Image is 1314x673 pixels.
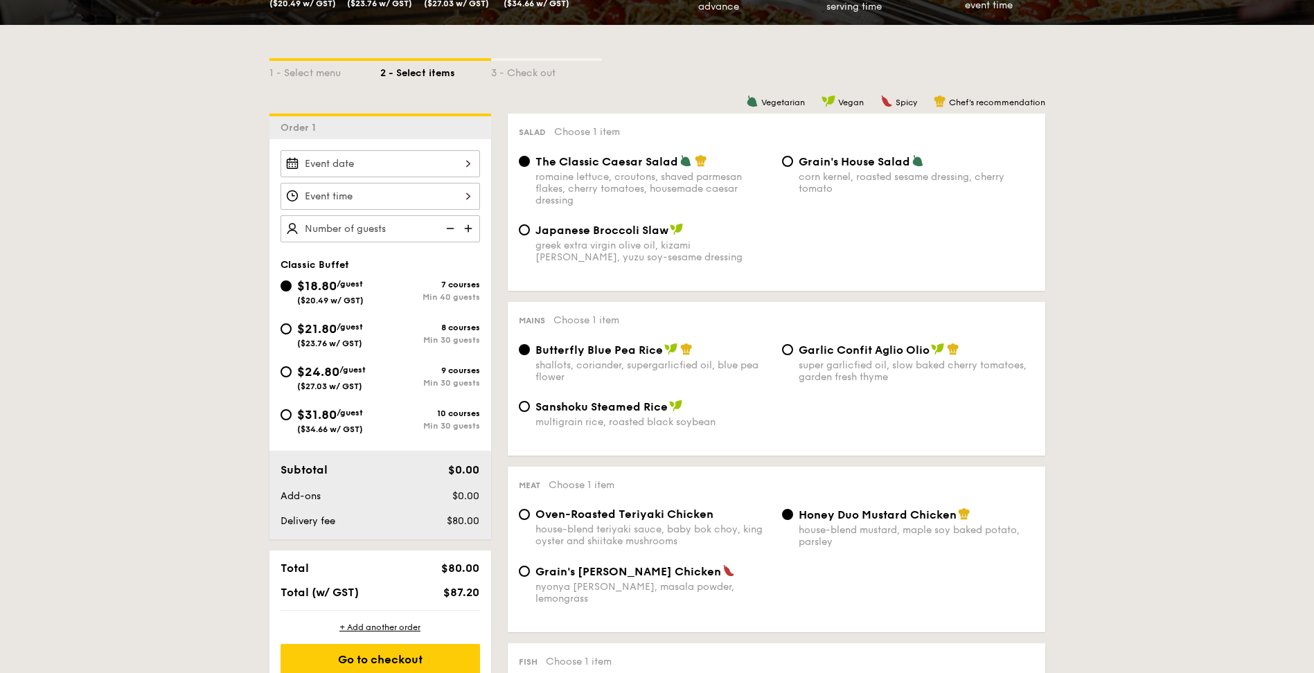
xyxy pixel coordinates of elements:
[452,490,479,502] span: $0.00
[695,154,707,167] img: icon-chef-hat.a58ddaea.svg
[549,479,614,491] span: Choose 1 item
[838,98,864,107] span: Vegan
[380,280,480,289] div: 7 courses
[380,323,480,332] div: 8 courses
[546,656,612,667] span: Choose 1 item
[519,156,530,167] input: The Classic Caesar Saladromaine lettuce, croutons, shaved parmesan flakes, cherry tomatoes, house...
[281,586,359,599] span: Total (w/ GST)
[934,95,946,107] img: icon-chef-hat.a58ddaea.svg
[297,407,337,422] span: $31.80
[799,155,910,168] span: Grain's House Salad
[297,278,337,294] span: $18.80
[535,581,771,604] div: nyonya [PERSON_NAME], masala powder, lemongrass
[680,343,693,355] img: icon-chef-hat.a58ddaea.svg
[297,424,363,434] span: ($34.66 w/ GST)
[297,296,364,305] span: ($20.49 w/ GST)
[281,409,292,420] input: $31.80/guest($34.66 w/ GST)10 coursesMin 30 guests
[799,171,1034,195] div: corn kernel, roasted sesame dressing, cherry tomato
[519,566,530,577] input: Grain's [PERSON_NAME] Chickennyonya [PERSON_NAME], masala powder, lemongrass
[380,292,480,302] div: Min 40 guests
[535,240,771,263] div: greek extra virgin olive oil, kizami [PERSON_NAME], yuzu soy-sesame dressing
[554,126,620,138] span: Choose 1 item
[670,223,684,235] img: icon-vegan.f8ff3823.svg
[380,61,491,80] div: 2 - Select items
[281,515,335,527] span: Delivery fee
[281,562,309,575] span: Total
[380,409,480,418] div: 10 courses
[535,171,771,206] div: romaine lettuce, croutons, shaved parmesan flakes, cherry tomatoes, housemade caesar dressing
[491,61,602,80] div: 3 - Check out
[443,586,479,599] span: $87.20
[519,657,538,667] span: Fish
[535,416,771,428] div: multigrain rice, roasted black soybean
[949,98,1045,107] span: Chef's recommendation
[947,343,959,355] img: icon-chef-hat.a58ddaea.svg
[535,400,668,413] span: Sanshoku Steamed Rice
[931,343,945,355] img: icon-vegan.f8ff3823.svg
[519,481,540,490] span: Meat
[380,366,480,375] div: 9 courses
[281,183,480,210] input: Event time
[746,95,758,107] img: icon-vegetarian.fe4039eb.svg
[782,344,793,355] input: Garlic Confit Aglio Oliosuper garlicfied oil, slow baked cherry tomatoes, garden fresh thyme
[297,382,362,391] span: ($27.03 w/ GST)
[519,344,530,355] input: Butterfly Blue Pea Riceshallots, coriander, supergarlicfied oil, blue pea flower
[380,335,480,345] div: Min 30 guests
[782,509,793,520] input: Honey Duo Mustard Chickenhouse-blend mustard, maple soy baked potato, parsley
[680,154,692,167] img: icon-vegetarian.fe4039eb.svg
[799,508,957,521] span: Honey Duo Mustard Chicken
[912,154,924,167] img: icon-vegetarian.fe4039eb.svg
[380,378,480,388] div: Min 30 guests
[519,224,530,235] input: Japanese Broccoli Slawgreek extra virgin olive oil, kizami [PERSON_NAME], yuzu soy-sesame dressing
[281,215,480,242] input: Number of guests
[297,321,337,336] span: $21.80
[281,259,349,271] span: Classic Buffet
[281,122,321,134] span: Order 1
[337,279,363,289] span: /guest
[459,215,480,242] img: icon-add.58712e84.svg
[269,61,380,80] div: 1 - Select menu
[761,98,805,107] span: Vegetarian
[519,316,545,325] span: Mains
[799,343,930,357] span: Garlic Confit Aglio Olio
[535,343,663,357] span: Butterfly Blue Pea Rice
[339,365,366,375] span: /guest
[281,622,480,633] div: + Add another order
[380,421,480,431] div: Min 30 guests
[669,400,683,412] img: icon-vegan.f8ff3823.svg
[553,314,619,326] span: Choose 1 item
[722,564,735,577] img: icon-spicy.37a8142b.svg
[782,156,793,167] input: Grain's House Saladcorn kernel, roasted sesame dressing, cherry tomato
[447,515,479,527] span: $80.00
[281,150,480,177] input: Event date
[799,524,1034,548] div: house-blend mustard, maple soy baked potato, parsley
[281,366,292,377] input: $24.80/guest($27.03 w/ GST)9 coursesMin 30 guests
[519,127,546,137] span: Salad
[535,508,713,521] span: Oven-Roasted Teriyaki Chicken
[799,359,1034,383] div: super garlicfied oil, slow baked cherry tomatoes, garden fresh thyme
[337,408,363,418] span: /guest
[281,463,328,476] span: Subtotal
[535,565,721,578] span: Grain's [PERSON_NAME] Chicken
[822,95,835,107] img: icon-vegan.f8ff3823.svg
[880,95,893,107] img: icon-spicy.37a8142b.svg
[519,509,530,520] input: Oven-Roasted Teriyaki Chickenhouse-blend teriyaki sauce, baby bok choy, king oyster and shiitake ...
[535,359,771,383] div: shallots, coriander, supergarlicfied oil, blue pea flower
[519,401,530,412] input: Sanshoku Steamed Ricemultigrain rice, roasted black soybean
[448,463,479,476] span: $0.00
[441,562,479,575] span: $80.00
[535,224,668,237] span: Japanese Broccoli Slaw
[896,98,917,107] span: Spicy
[958,508,970,520] img: icon-chef-hat.a58ddaea.svg
[281,490,321,502] span: Add-ons
[281,280,292,291] input: $18.80/guest($20.49 w/ GST)7 coursesMin 40 guests
[664,343,678,355] img: icon-vegan.f8ff3823.svg
[535,155,678,168] span: The Classic Caesar Salad
[535,523,771,547] div: house-blend teriyaki sauce, baby bok choy, king oyster and shiitake mushrooms
[297,339,362,348] span: ($23.76 w/ GST)
[337,322,363,332] span: /guest
[297,364,339,379] span: $24.80
[438,215,459,242] img: icon-reduce.1d2dbef1.svg
[281,323,292,334] input: $21.80/guest($23.76 w/ GST)8 coursesMin 30 guests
